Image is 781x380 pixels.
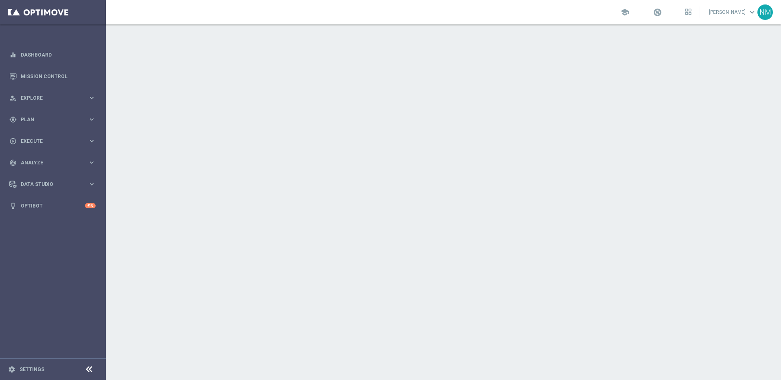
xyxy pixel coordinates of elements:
a: Dashboard [21,44,96,66]
button: play_circle_outline Execute keyboard_arrow_right [9,138,96,144]
button: person_search Explore keyboard_arrow_right [9,95,96,101]
i: person_search [9,94,17,102]
i: keyboard_arrow_right [88,94,96,102]
div: Dashboard [9,44,96,66]
a: Mission Control [21,66,96,87]
i: lightbulb [9,202,17,210]
a: [PERSON_NAME]keyboard_arrow_down [708,6,757,18]
div: Execute [9,138,88,145]
span: keyboard_arrow_down [748,8,757,17]
i: settings [8,366,15,373]
button: equalizer Dashboard [9,52,96,58]
span: Execute [21,139,88,144]
a: Settings [20,367,44,372]
i: play_circle_outline [9,138,17,145]
button: lightbulb Optibot +10 [9,203,96,209]
i: track_changes [9,159,17,166]
button: track_changes Analyze keyboard_arrow_right [9,159,96,166]
span: Plan [21,117,88,122]
button: Data Studio keyboard_arrow_right [9,181,96,188]
i: keyboard_arrow_right [88,116,96,123]
span: Data Studio [21,182,88,187]
span: school [620,8,629,17]
i: keyboard_arrow_right [88,137,96,145]
span: Explore [21,96,88,100]
div: NM [757,4,773,20]
button: gps_fixed Plan keyboard_arrow_right [9,116,96,123]
i: keyboard_arrow_right [88,159,96,166]
span: Analyze [21,160,88,165]
div: Optibot [9,195,96,216]
div: Analyze [9,159,88,166]
div: Plan [9,116,88,123]
div: Mission Control [9,66,96,87]
div: Data Studio [9,181,88,188]
i: keyboard_arrow_right [88,180,96,188]
button: Mission Control [9,73,96,80]
div: Explore [9,94,88,102]
div: +10 [85,203,96,208]
i: gps_fixed [9,116,17,123]
i: equalizer [9,51,17,59]
a: Optibot [21,195,85,216]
